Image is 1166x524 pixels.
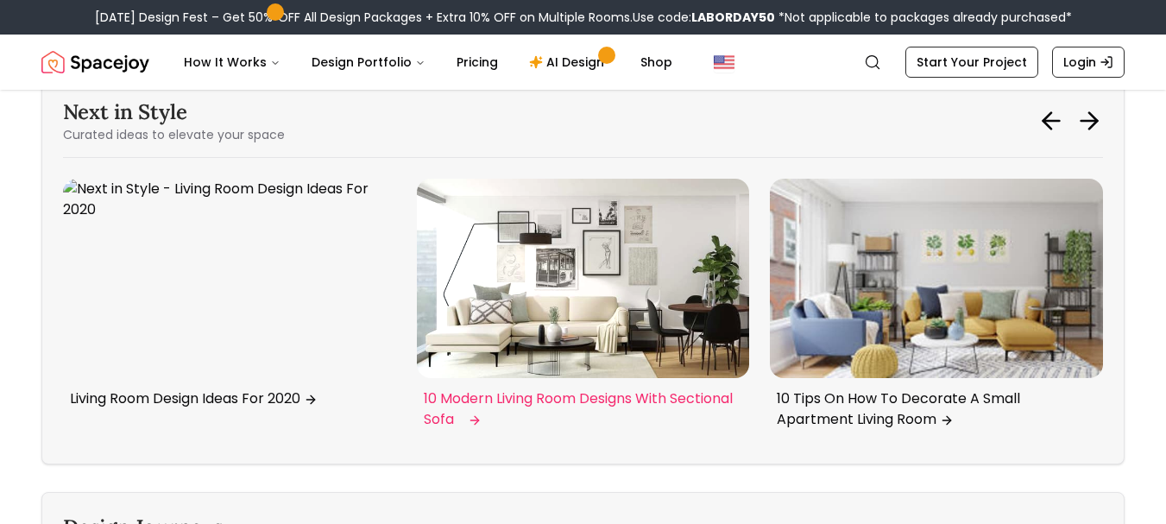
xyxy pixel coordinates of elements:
[770,179,1103,443] div: 4 / 6
[170,45,294,79] button: How It Works
[1052,47,1125,78] a: Login
[770,179,1103,437] a: Next in Style - 10 Tips On How To Decorate A Small Apartment Living Room10 Tips On How To Decorat...
[41,45,149,79] img: Spacejoy Logo
[770,179,1103,378] img: Next in Style - 10 Tips On How To Decorate A Small Apartment Living Room
[515,45,623,79] a: AI Design
[95,9,1072,26] div: [DATE] Design Fest – Get 50% OFF All Design Packages + Extra 10% OFF on Multiple Rooms.
[691,9,775,26] b: LABORDAY50
[63,179,396,416] a: Next in Style - Living Room Design Ideas For 2020Living Room Design Ideas For 2020
[633,9,775,26] span: Use code:
[627,45,686,79] a: Shop
[714,52,734,73] img: United States
[298,45,439,79] button: Design Portfolio
[417,179,750,443] div: 3 / 6
[777,388,1089,430] p: 10 Tips On How To Decorate A Small Apartment Living Room
[417,179,750,378] img: Next in Style - 10 Modern Living Room Designs With Sectional Sofa
[424,388,736,430] p: 10 Modern Living Room Designs With Sectional Sofa
[443,45,512,79] a: Pricing
[417,179,750,437] a: Next in Style - 10 Modern Living Room Designs With Sectional Sofa10 Modern Living Room Designs Wi...
[63,179,396,378] img: Next in Style - Living Room Design Ideas For 2020
[905,47,1038,78] a: Start Your Project
[63,126,285,143] p: Curated ideas to elevate your space
[170,45,686,79] nav: Main
[41,35,1125,90] nav: Global
[63,179,396,422] div: 2 / 6
[70,388,382,409] p: Living Room Design Ideas For 2020
[63,179,1103,443] div: Carousel
[63,98,285,126] h3: Next in Style
[41,45,149,79] a: Spacejoy
[775,9,1072,26] span: *Not applicable to packages already purchased*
